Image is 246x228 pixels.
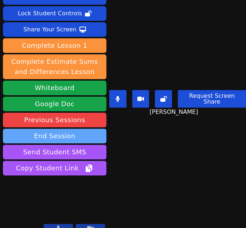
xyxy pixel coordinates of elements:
[3,6,106,21] button: Lock Student Controls
[3,54,106,79] button: Complete Estimate Sums and Differences Lesson
[3,97,106,111] a: Google Doc
[16,163,93,173] span: Copy Student Link
[3,129,106,143] button: End Session
[3,81,106,95] button: Whiteboard
[3,22,106,37] button: Share Your Screen
[23,24,77,35] div: Share Your Screen
[3,145,106,159] button: Send Student SMS
[3,161,106,175] button: Copy Student Link
[150,108,200,116] span: [PERSON_NAME]
[3,38,106,53] button: Complete Lesson 1
[178,90,246,108] button: Request Screen Share
[3,113,106,127] a: Previous Sessions
[18,8,82,19] div: Lock Student Controls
